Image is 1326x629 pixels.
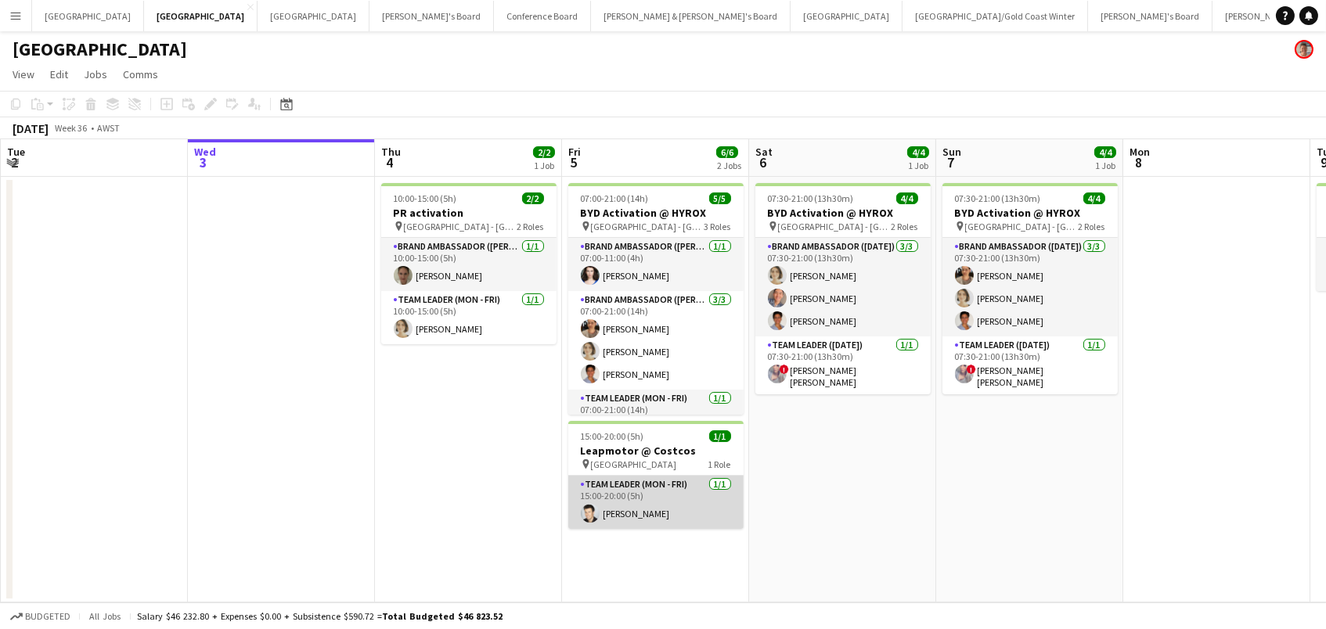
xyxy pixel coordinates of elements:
[568,390,744,447] app-card-role: Team Leader (Mon - Fri)1/107:00-21:00 (14h)
[955,192,1041,204] span: 07:30-21:00 (13h30m)
[942,206,1118,220] h3: BYD Activation @ HYROX
[25,611,70,622] span: Budgeted
[194,145,216,159] span: Wed
[908,160,928,171] div: 1 Job
[1095,160,1115,171] div: 1 Job
[791,1,903,31] button: [GEOGRAPHIC_DATA]
[755,238,931,336] app-card-role: Brand Ambassador ([DATE])3/307:30-21:00 (13h30m)[PERSON_NAME][PERSON_NAME][PERSON_NAME]
[1094,146,1116,158] span: 4/4
[965,221,1079,232] span: [GEOGRAPHIC_DATA] - [GEOGRAPHIC_DATA]
[1079,221,1105,232] span: 2 Roles
[77,64,114,84] a: Jobs
[755,336,931,394] app-card-role: Team Leader ([DATE])1/107:30-21:00 (13h30m)![PERSON_NAME] [PERSON_NAME]
[755,183,931,394] app-job-card: 07:30-21:00 (13h30m)4/4BYD Activation @ HYROX [GEOGRAPHIC_DATA] - [GEOGRAPHIC_DATA]2 RolesBrand A...
[97,122,120,134] div: AWST
[192,153,216,171] span: 3
[568,476,744,529] app-card-role: Team Leader (Mon - Fri)1/115:00-20:00 (5h)[PERSON_NAME]
[533,146,555,158] span: 2/2
[379,153,401,171] span: 4
[84,67,107,81] span: Jobs
[404,221,517,232] span: [GEOGRAPHIC_DATA] - [GEOGRAPHIC_DATA]
[581,430,644,442] span: 15:00-20:00 (5h)
[534,160,554,171] div: 1 Job
[137,610,503,622] div: Salary $46 232.80 + Expenses $0.00 + Subsistence $590.72 =
[382,610,503,622] span: Total Budgeted $46 823.52
[494,1,591,31] button: Conference Board
[591,458,677,470] span: [GEOGRAPHIC_DATA]
[568,421,744,529] app-job-card: 15:00-20:00 (5h)1/1Leapmotor @ Costcos [GEOGRAPHIC_DATA]1 RoleTeam Leader (Mon - Fri)1/115:00-20:...
[967,365,976,374] span: !
[13,67,34,81] span: View
[778,221,892,232] span: [GEOGRAPHIC_DATA] - [GEOGRAPHIC_DATA]
[768,192,854,204] span: 07:30-21:00 (13h30m)
[44,64,74,84] a: Edit
[942,183,1118,394] app-job-card: 07:30-21:00 (13h30m)4/4BYD Activation @ HYROX [GEOGRAPHIC_DATA] - [GEOGRAPHIC_DATA]2 RolesBrand A...
[581,192,649,204] span: 07:00-21:00 (14h)
[709,192,731,204] span: 5/5
[753,153,773,171] span: 6
[1083,192,1105,204] span: 4/4
[940,153,961,171] span: 7
[591,1,791,31] button: [PERSON_NAME] & [PERSON_NAME]'s Board
[50,67,68,81] span: Edit
[704,221,731,232] span: 3 Roles
[13,38,187,61] h1: [GEOGRAPHIC_DATA]
[144,1,258,31] button: [GEOGRAPHIC_DATA]
[32,1,144,31] button: [GEOGRAPHIC_DATA]
[381,238,557,291] app-card-role: Brand Ambassador ([PERSON_NAME])1/110:00-15:00 (5h)[PERSON_NAME]
[755,145,773,159] span: Sat
[755,206,931,220] h3: BYD Activation @ HYROX
[381,206,557,220] h3: PR activation
[13,120,49,136] div: [DATE]
[394,192,457,204] span: 10:00-15:00 (5h)
[568,206,744,220] h3: BYD Activation @ HYROX
[568,444,744,458] h3: Leapmotor @ Costcos
[7,145,25,159] span: Tue
[716,146,738,158] span: 6/6
[381,145,401,159] span: Thu
[942,238,1118,336] app-card-role: Brand Ambassador ([DATE])3/307:30-21:00 (13h30m)[PERSON_NAME][PERSON_NAME][PERSON_NAME]
[522,192,544,204] span: 2/2
[717,160,741,171] div: 2 Jobs
[942,145,961,159] span: Sun
[942,336,1118,394] app-card-role: Team Leader ([DATE])1/107:30-21:00 (13h30m)![PERSON_NAME] [PERSON_NAME]
[903,1,1088,31] button: [GEOGRAPHIC_DATA]/Gold Coast Winter
[1127,153,1150,171] span: 8
[5,153,25,171] span: 2
[117,64,164,84] a: Comms
[123,67,158,81] span: Comms
[517,221,544,232] span: 2 Roles
[86,610,124,622] span: All jobs
[591,221,704,232] span: [GEOGRAPHIC_DATA] - [GEOGRAPHIC_DATA]
[568,291,744,390] app-card-role: Brand Ambassador ([PERSON_NAME])3/307:00-21:00 (14h)[PERSON_NAME][PERSON_NAME][PERSON_NAME]
[568,238,744,291] app-card-role: Brand Ambassador ([PERSON_NAME])1/107:00-11:00 (4h)[PERSON_NAME]
[896,192,918,204] span: 4/4
[1088,1,1212,31] button: [PERSON_NAME]'s Board
[381,183,557,344] app-job-card: 10:00-15:00 (5h)2/2PR activation [GEOGRAPHIC_DATA] - [GEOGRAPHIC_DATA]2 RolesBrand Ambassador ([P...
[8,608,73,625] button: Budgeted
[52,122,91,134] span: Week 36
[381,291,557,344] app-card-role: Team Leader (Mon - Fri)1/110:00-15:00 (5h)[PERSON_NAME]
[1295,40,1313,59] app-user-avatar: Victoria Hunt
[892,221,918,232] span: 2 Roles
[258,1,369,31] button: [GEOGRAPHIC_DATA]
[568,145,581,159] span: Fri
[6,64,41,84] a: View
[907,146,929,158] span: 4/4
[709,430,731,442] span: 1/1
[369,1,494,31] button: [PERSON_NAME]'s Board
[1130,145,1150,159] span: Mon
[708,458,731,470] span: 1 Role
[568,183,744,415] app-job-card: 07:00-21:00 (14h)5/5BYD Activation @ HYROX [GEOGRAPHIC_DATA] - [GEOGRAPHIC_DATA]3 RolesBrand Amba...
[566,153,581,171] span: 5
[780,365,789,374] span: !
